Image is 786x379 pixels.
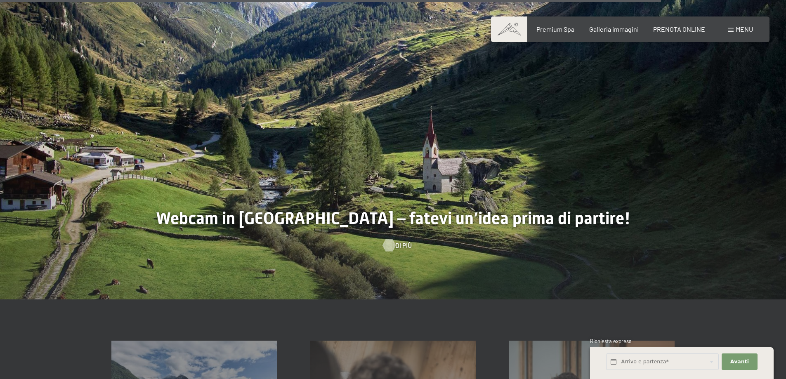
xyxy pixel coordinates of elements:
span: Avanti [730,358,749,365]
a: Galleria immagini [589,25,639,33]
button: Avanti [722,353,757,370]
span: Di più [395,241,412,250]
a: PRENOTA ONLINE [653,25,705,33]
a: Premium Spa [536,25,574,33]
span: Menu [736,25,753,33]
span: Richiesta express [590,338,631,344]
